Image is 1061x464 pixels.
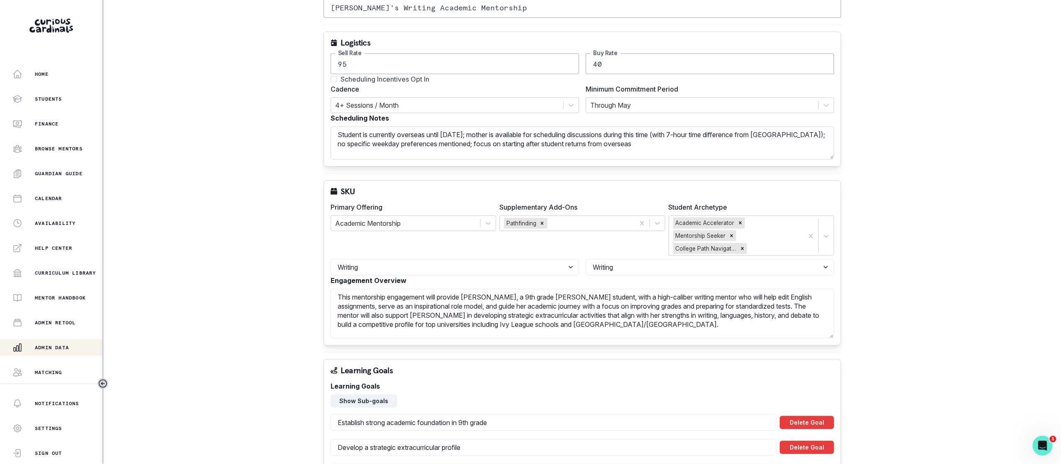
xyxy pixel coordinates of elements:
label: Primary Offering [331,202,491,212]
p: Sign Out [35,450,62,457]
p: SKU [341,187,355,196]
textarea: Student is currently overseas until [DATE]; mother is available for scheduling discussions during... [331,126,834,159]
p: Guardian Guide [35,170,83,177]
p: Logistics [341,39,370,47]
p: Browse Mentors [35,145,83,152]
div: Pathfinding [504,218,538,229]
img: Curious Cardinals Logo [29,19,73,33]
p: Learning Goals [341,366,393,375]
p: Calendar [35,195,62,202]
div: Remove College Path Navigator [738,243,747,254]
p: Availability [35,220,75,227]
div: Mentorship Seeker [673,230,727,241]
p: Students [35,96,62,102]
label: Minimum Commitment Period [586,84,829,94]
div: College Path Navigator [673,243,738,254]
input: Enter main goal [331,414,776,431]
input: Enter main goal [331,439,776,456]
div: Academic Accelerator [673,217,736,228]
span: 1 [1050,436,1056,442]
p: Mentor Handbook [35,295,86,301]
p: Notifications [35,400,79,407]
p: Admin Data [35,344,69,351]
p: Settings [35,425,62,432]
p: Curriculum Library [35,270,96,276]
button: Delete Goal [780,416,834,429]
label: Learning Goals [331,381,829,391]
label: Scheduling Notes [331,113,829,123]
label: Supplementary Add-Ons [499,202,660,212]
div: Remove Mentorship Seeker [727,230,736,241]
p: Matching [35,369,62,376]
label: Student Archetype [669,202,829,212]
div: Remove Academic Accelerator [736,217,745,228]
button: Show Sub-goals [331,394,397,408]
p: Home [35,71,49,77]
span: Scheduling Incentives Opt In [341,74,429,84]
div: Remove Pathfinding [538,218,547,229]
p: Finance [35,121,58,127]
textarea: This mentorship engagement will provide [PERSON_NAME], a 9th grade [PERSON_NAME] student, with a ... [331,289,834,338]
p: Help Center [35,245,72,251]
p: Admin Retool [35,319,75,326]
label: Engagement Overview [331,275,829,285]
button: Toggle sidebar [97,378,108,389]
label: Cadence [331,84,574,94]
iframe: Intercom live chat [1033,436,1053,456]
button: Delete Goal [780,441,834,454]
